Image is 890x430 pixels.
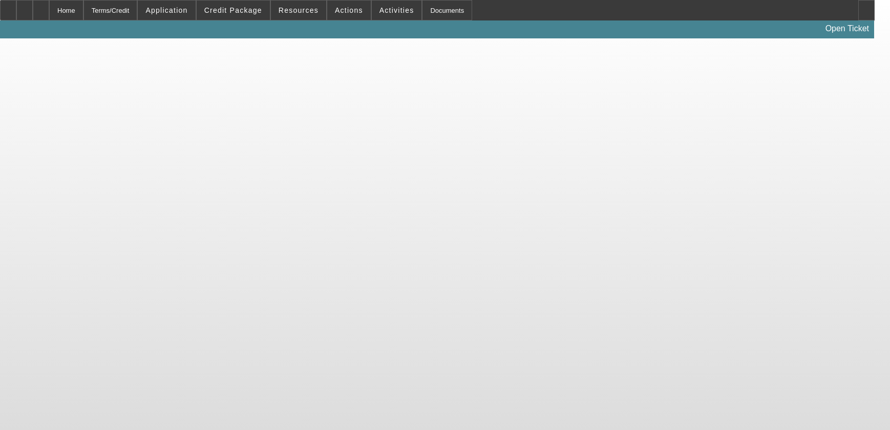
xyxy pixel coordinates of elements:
span: Resources [279,6,319,14]
span: Activities [379,6,414,14]
span: Credit Package [204,6,262,14]
button: Actions [327,1,371,20]
button: Activities [372,1,422,20]
span: Application [145,6,187,14]
a: Open Ticket [821,20,873,37]
button: Resources [271,1,326,20]
button: Credit Package [197,1,270,20]
span: Actions [335,6,363,14]
button: Application [138,1,195,20]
